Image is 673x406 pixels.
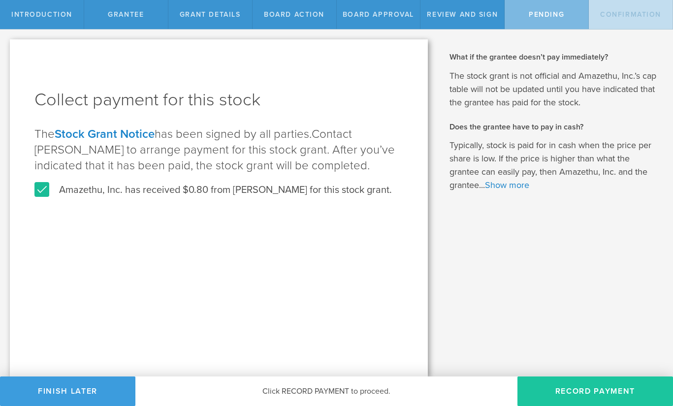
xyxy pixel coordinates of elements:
span: Review and Sign [427,10,498,19]
span: Grantee [108,10,144,19]
span: Board Approval [343,10,414,19]
span: Click RECORD PAYMENT to proceed. [262,386,390,396]
h1: Collect payment for this stock [34,88,403,112]
label: Amazethu, Inc. has received $0.80 from [PERSON_NAME] for this stock grant. [34,184,392,196]
p: The has been signed by all parties. [34,126,403,174]
a: Stock Grant Notice [55,127,155,141]
h2: Does the grantee have to pay in cash? [449,122,658,132]
h2: What if the grantee doesn’t pay immediately? [449,52,658,62]
a: Show more [485,180,529,190]
p: The stock grant is not official and Amazethu, Inc.’s cap table will not be updated until you have... [449,69,658,109]
span: Pending [529,10,564,19]
p: Typically, stock is paid for in cash when the price per share is low. If the price is higher than... [449,139,658,192]
span: Introduction [11,10,72,19]
span: Contact [PERSON_NAME] to arrange payment for this stock grant. After you’ve indicated that it has... [34,127,395,173]
button: Record Payment [517,376,673,406]
span: Board Action [264,10,324,19]
span: Grant Details [180,10,241,19]
span: Confirmation [600,10,661,19]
